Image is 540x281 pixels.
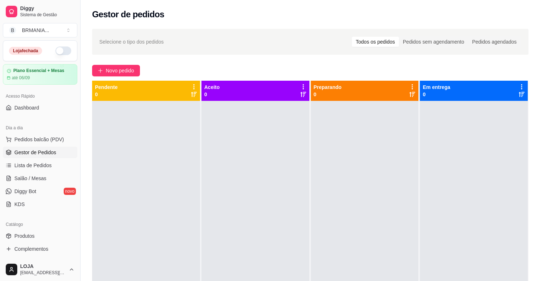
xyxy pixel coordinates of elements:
a: Produtos [3,230,77,242]
span: Selecione o tipo dos pedidos [99,38,164,46]
span: LOJA [20,263,66,270]
span: Complementos [14,245,48,253]
span: Diggy Bot [14,188,36,195]
a: Gestor de Pedidos [3,147,77,158]
a: Plano Essencial + Mesasaté 06/09 [3,64,77,85]
a: Dashboard [3,102,77,113]
span: Diggy [20,5,74,12]
a: Salão / Mesas [3,173,77,184]
div: Catálogo [3,219,77,230]
div: Pedidos sem agendamento [399,37,468,47]
button: Pedidos balcão (PDV) [3,134,77,145]
a: KDS [3,199,77,210]
button: Alterar Status [55,46,71,55]
span: Novo pedido [106,67,134,75]
span: Gestor de Pedidos [14,149,56,156]
button: LOJA[EMAIL_ADDRESS][DOMAIN_NAME] [3,261,77,278]
p: 0 [204,91,220,98]
p: Em entrega [423,84,450,91]
span: KDS [14,201,25,208]
div: Loja fechada [9,47,42,55]
span: [EMAIL_ADDRESS][DOMAIN_NAME] [20,270,66,276]
p: 0 [314,91,342,98]
span: Lista de Pedidos [14,162,52,169]
article: Plano Essencial + Mesas [13,68,64,73]
p: 0 [423,91,450,98]
span: plus [98,68,103,73]
div: Acesso Rápido [3,90,77,102]
p: 0 [95,91,118,98]
span: B [9,27,16,34]
span: Produtos [14,232,35,240]
article: até 06/09 [12,75,30,81]
p: Aceito [204,84,220,91]
a: Lista de Pedidos [3,160,77,171]
div: Todos os pedidos [352,37,399,47]
div: Dia a dia [3,122,77,134]
p: Preparando [314,84,342,91]
a: Diggy Botnovo [3,186,77,197]
h2: Gestor de pedidos [92,9,164,20]
p: Pendente [95,84,118,91]
span: Pedidos balcão (PDV) [14,136,64,143]
a: DiggySistema de Gestão [3,3,77,20]
span: Dashboard [14,104,39,111]
a: Complementos [3,243,77,255]
div: Pedidos agendados [468,37,521,47]
div: BRMANIA ... [22,27,49,34]
span: Sistema de Gestão [20,12,74,18]
span: Salão / Mesas [14,175,46,182]
button: Novo pedido [92,65,140,76]
button: Select a team [3,23,77,37]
